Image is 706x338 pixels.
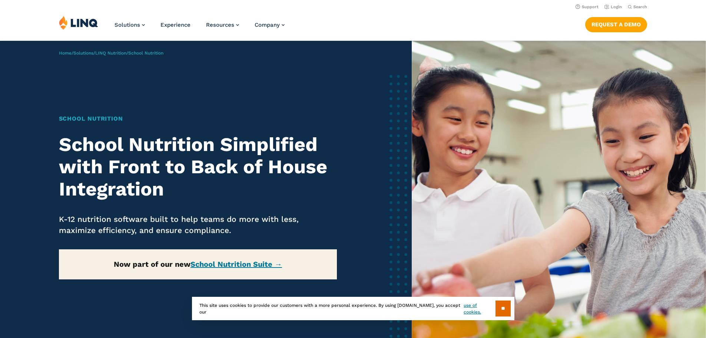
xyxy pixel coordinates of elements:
a: School Nutrition Suite → [190,260,282,269]
a: Login [604,4,622,9]
a: Solutions [73,50,93,56]
nav: Button Navigation [585,16,647,32]
span: / / / [59,50,163,56]
strong: Now part of our new [114,260,282,269]
span: School Nutrition [128,50,163,56]
a: Request a Demo [585,17,647,32]
span: Resources [206,22,234,28]
a: Home [59,50,72,56]
div: This site uses cookies to provide our customers with a more personal experience. By using [DOMAIN... [192,297,514,320]
span: Search [633,4,647,9]
span: Solutions [115,22,140,28]
a: Company [255,22,285,28]
a: use of cookies. [464,302,495,315]
a: Experience [160,22,190,28]
p: K-12 nutrition software built to help teams do more with less, maximize efficiency, and ensure co... [59,214,337,236]
button: Open Search Bar [628,4,647,10]
a: Resources [206,22,239,28]
a: Solutions [115,22,145,28]
h1: School Nutrition [59,114,337,123]
h2: School Nutrition Simplified with Front to Back of House Integration [59,134,337,200]
img: LINQ | K‑12 Software [59,16,98,30]
a: Support [576,4,599,9]
span: Company [255,22,280,28]
a: LINQ Nutrition [95,50,126,56]
nav: Primary Navigation [115,16,285,40]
